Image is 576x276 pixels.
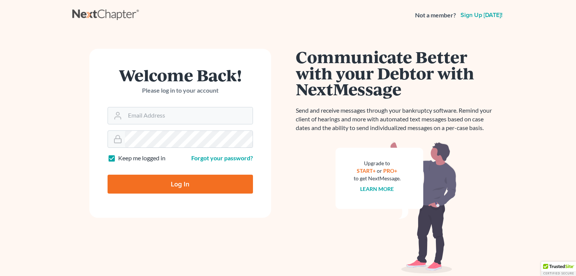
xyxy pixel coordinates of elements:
a: Sign up [DATE]! [459,12,504,18]
input: Log In [108,175,253,194]
a: Learn more [360,186,394,192]
a: PRO+ [383,167,397,174]
img: nextmessage_bg-59042aed3d76b12b5cd301f8e5b87938c9018125f34e5fa2b7a6b67550977c72.svg [336,141,457,274]
a: Forgot your password? [191,154,253,161]
h1: Welcome Back! [108,67,253,83]
p: Send and receive messages through your bankruptcy software. Remind your client of hearings and mo... [296,106,496,132]
a: START+ [357,167,376,174]
label: Keep me logged in [118,154,165,163]
div: Upgrade to [354,160,401,167]
div: TrustedSite Certified [541,262,576,276]
input: Email Address [125,107,253,124]
h1: Communicate Better with your Debtor with NextMessage [296,49,496,97]
div: to get NextMessage. [354,175,401,182]
strong: Not a member? [415,11,456,20]
p: Please log in to your account [108,86,253,95]
span: or [377,167,382,174]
